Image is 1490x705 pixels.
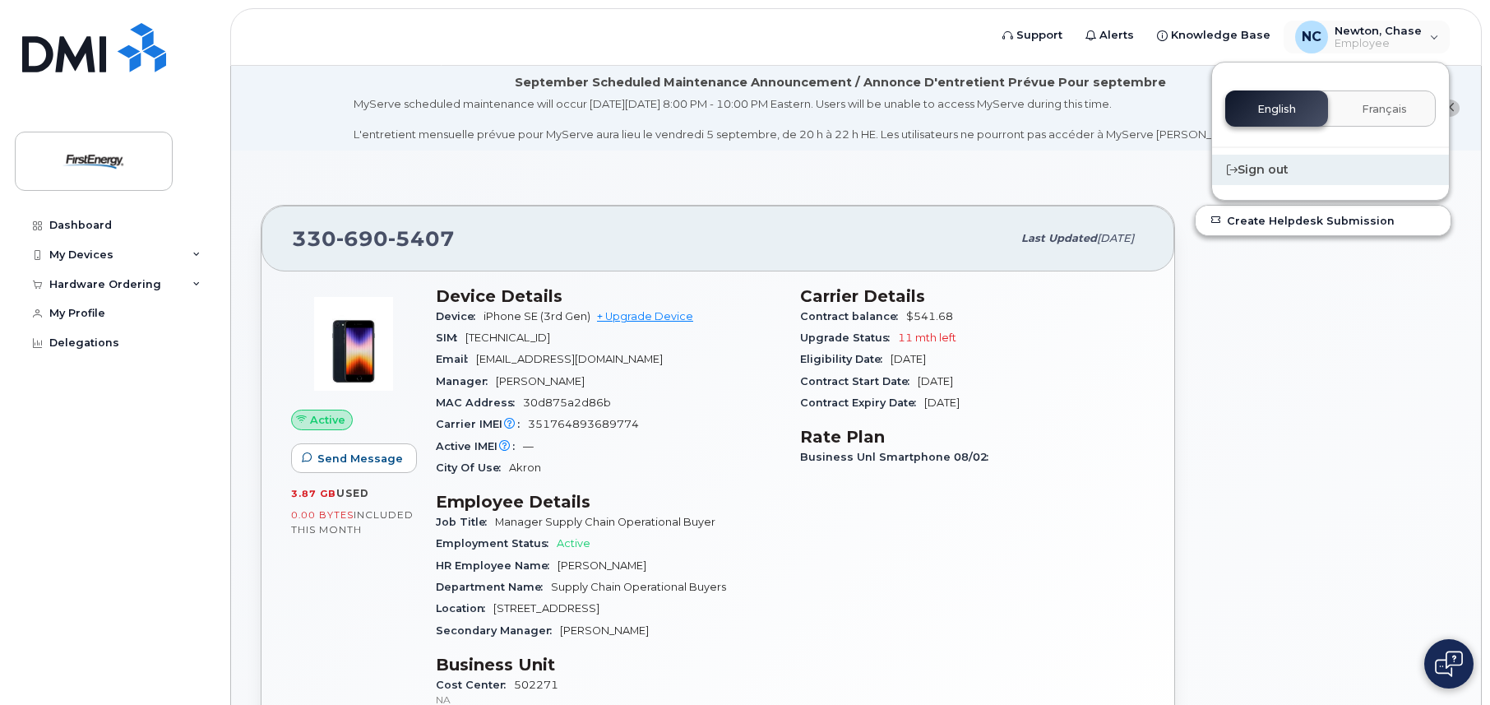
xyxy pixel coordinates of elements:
[436,537,557,550] span: Employment Status
[291,488,336,499] span: 3.87 GB
[436,353,476,365] span: Email
[436,332,465,344] span: SIM
[476,353,663,365] span: [EMAIL_ADDRESS][DOMAIN_NAME]
[436,492,780,512] h3: Employee Details
[465,332,550,344] span: [TECHNICAL_ID]
[436,679,514,691] span: Cost Center
[495,516,715,528] span: Manager Supply Chain Operational Buyer
[800,451,997,463] span: Business Unl Smartphone 08/02
[560,624,649,637] span: [PERSON_NAME]
[523,397,611,409] span: 30d875a2d86b
[918,375,953,387] span: [DATE]
[523,440,534,452] span: —
[436,397,523,409] span: MAC Address
[558,559,646,572] span: [PERSON_NAME]
[436,440,523,452] span: Active IMEI
[336,226,388,251] span: 690
[898,332,956,344] span: 11 mth left
[436,286,780,306] h3: Device Details
[436,461,509,474] span: City Of Use
[436,310,484,322] span: Device
[924,397,960,409] span: [DATE]
[436,559,558,572] span: HR Employee Name
[800,397,924,409] span: Contract Expiry Date
[436,602,493,615] span: Location
[310,412,345,428] span: Active
[1196,206,1451,235] a: Create Helpdesk Submission
[551,581,726,593] span: Supply Chain Operational Buyers
[436,375,496,387] span: Manager
[1435,651,1463,677] img: Open chat
[388,226,455,251] span: 5407
[291,509,354,521] span: 0.00 Bytes
[800,427,1145,447] h3: Rate Plan
[800,310,906,322] span: Contract balance
[336,487,369,499] span: used
[528,418,639,430] span: 351764893689774
[800,332,898,344] span: Upgrade Status
[800,375,918,387] span: Contract Start Date
[509,461,541,474] span: Akron
[515,74,1166,91] div: September Scheduled Maintenance Announcement / Annonce D'entretient Prévue Pour septembre
[1097,232,1134,244] span: [DATE]
[291,508,414,536] span: included this month
[436,418,528,430] span: Carrier IMEI
[1212,155,1449,185] div: Sign out
[317,451,403,466] span: Send Message
[891,353,926,365] span: [DATE]
[484,310,590,322] span: iPhone SE (3rd Gen)
[493,602,599,615] span: [STREET_ADDRESS]
[1362,103,1407,116] span: Français
[597,310,693,322] a: + Upgrade Device
[354,96,1328,142] div: MyServe scheduled maintenance will occur [DATE][DATE] 8:00 PM - 10:00 PM Eastern. Users will be u...
[800,353,891,365] span: Eligibility Date
[436,655,780,675] h3: Business Unit
[496,375,585,387] span: [PERSON_NAME]
[291,443,417,473] button: Send Message
[1021,232,1097,244] span: Last updated
[436,516,495,528] span: Job Title
[292,226,455,251] span: 330
[800,286,1145,306] h3: Carrier Details
[906,310,953,322] span: $541.68
[436,581,551,593] span: Department Name
[304,295,403,393] img: image20231002-3703462-1angbar.jpeg
[557,537,590,550] span: Active
[436,624,560,637] span: Secondary Manager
